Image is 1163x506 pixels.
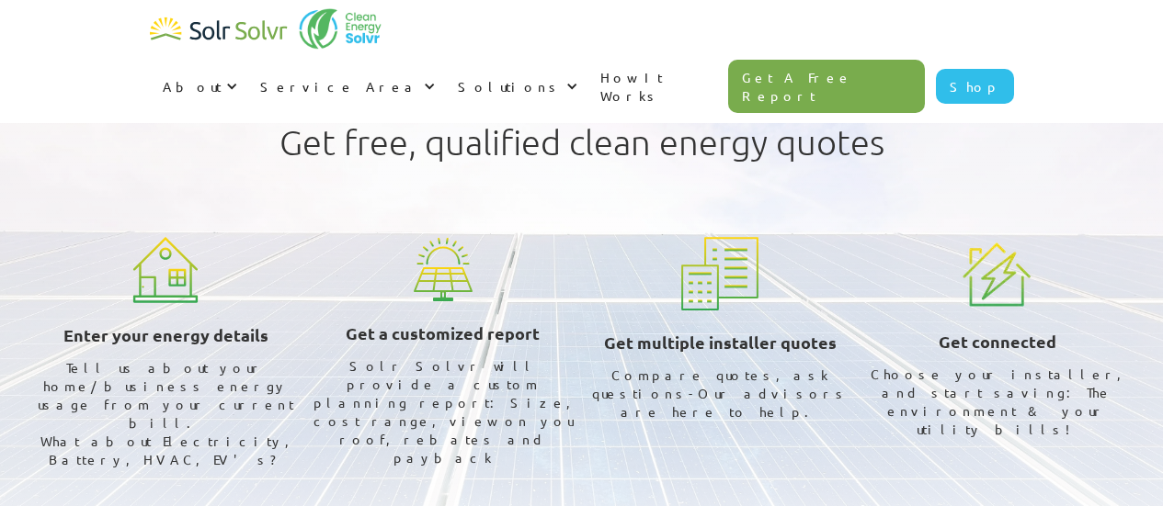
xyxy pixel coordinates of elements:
h3: Get connected [939,328,1056,355]
a: Get A Free Report [728,60,925,113]
div: Solutions [458,77,562,96]
h3: Get a customized report [346,320,540,347]
h3: Get multiple installer quotes [604,329,837,356]
div: Tell us about your home/business energy usage from your current bill. What about Electricity, Bat... [35,358,298,468]
div: Service Area [247,59,445,114]
div: Choose your installer, and start saving: The environment & your utility bills! [866,365,1129,438]
div: Service Area [260,77,419,96]
div: About [150,59,247,114]
div: Solr Solvr will provide a custom planning report: Size, cost range, view on you roof, rebates and... [312,356,575,467]
div: About [163,77,222,96]
a: How It Works [587,50,729,123]
a: Shop [936,69,1014,104]
div: Compare quotes, ask questions-Our advisors are here to help. [589,365,852,421]
div: Solutions [445,59,587,114]
h3: Enter your energy details [63,321,268,349]
h1: Get free, qualified clean energy quotes [279,122,884,163]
